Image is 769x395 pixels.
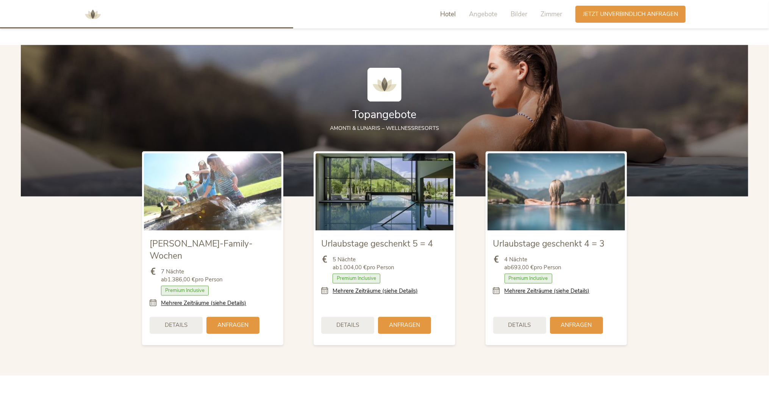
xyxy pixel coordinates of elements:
span: Details [165,322,188,329]
span: Details [336,322,359,329]
span: 5 Nächte ab pro Person [333,256,394,272]
img: Urlaubstage geschenkt 4 = 3 [488,153,625,231]
img: Sommer-Family-Wochen [144,153,281,231]
a: AMONTI & LUNARIS Wellnessresort [81,11,104,17]
a: Mehrere Zeiträume (siehe Details) [161,300,246,308]
span: [PERSON_NAME]-Family-Wochen [150,238,253,262]
span: Premium Inclusive [505,274,552,284]
span: Urlaubstage geschenkt 5 = 4 [321,238,433,250]
span: Zimmer [541,10,562,19]
a: Mehrere Zeiträume (siehe Details) [505,287,590,295]
b: 1.386,00 € [167,276,195,284]
span: Urlaubstage geschenkt 4 = 3 [493,238,605,250]
b: 693,00 € [511,264,534,272]
img: Urlaubstage geschenkt 5 = 4 [316,153,453,231]
span: Anfragen [217,322,249,329]
span: Bilder [511,10,527,19]
img: AMONTI & LUNARIS Wellnessresort [81,3,104,26]
span: Topangebote [353,108,417,122]
b: 1.004,00 € [339,264,367,272]
span: AMONTI & LUNARIS – Wellnessresorts [330,125,439,132]
span: Premium Inclusive [161,286,209,296]
span: Hotel [440,10,456,19]
span: Details [508,322,531,329]
span: Anfragen [561,322,592,329]
span: Premium Inclusive [333,274,380,284]
span: Anfragen [389,322,420,329]
span: Jetzt unverbindlich anfragen [583,10,678,18]
span: Angebote [469,10,497,19]
span: 4 Nächte ab pro Person [505,256,562,272]
a: Mehrere Zeiträume (siehe Details) [333,287,418,295]
span: 7 Nächte ab pro Person [161,268,223,284]
img: AMONTI & LUNARIS Wellnessresort [367,68,402,102]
